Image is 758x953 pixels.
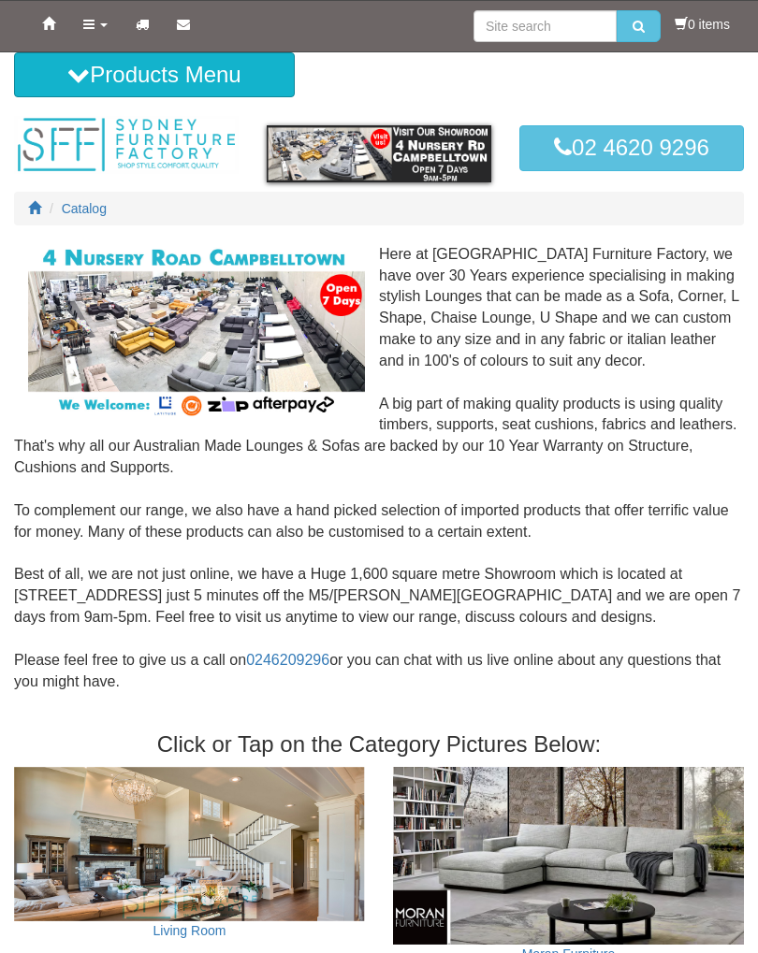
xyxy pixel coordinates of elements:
[675,15,730,34] li: 0 items
[519,125,744,170] a: 02 4620 9296
[14,244,744,715] div: Here at [GEOGRAPHIC_DATA] Furniture Factory, we have over 30 Years experience specialising in mak...
[14,116,239,174] img: Sydney Furniture Factory
[153,923,226,938] a: Living Room
[14,767,365,921] img: Living Room
[14,732,744,757] h3: Click or Tap on the Category Pictures Below:
[246,652,329,668] a: 0246209296
[474,10,617,42] input: Site search
[62,201,107,216] a: Catalog
[14,52,295,97] button: Products Menu
[393,767,744,945] img: Moran Furniture
[28,244,365,419] img: Corner Modular Lounges
[267,125,491,181] img: showroom.gif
